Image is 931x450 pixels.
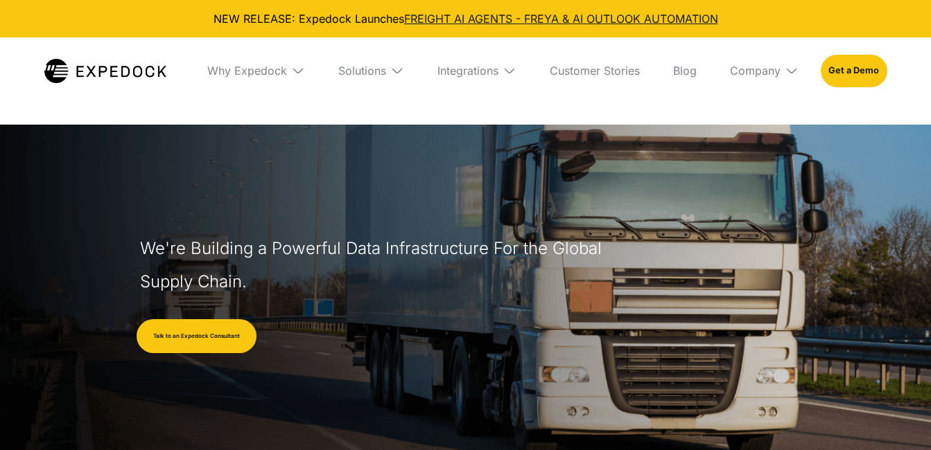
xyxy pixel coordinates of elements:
div: Company [719,37,810,104]
div: Why Expedock [207,64,287,78]
a: Customer Stories [539,37,651,104]
h1: We're Building a Powerful Data Infrastructure For the Global Supply Chain. [140,232,609,298]
a: FREIGHT AI AGENTS - FREYA & AI OUTLOOK AUTOMATION [404,12,718,26]
div: Integrations [437,64,498,78]
div: Company [730,64,781,78]
div: Why Expedock [196,37,316,104]
div: NEW RELEASE: Expedock Launches [11,11,920,26]
div: Solutions [338,64,386,78]
a: Blog [662,37,708,104]
div: Integrations [426,37,528,104]
div: Solutions [327,37,415,104]
a: Get a Demo [821,55,887,87]
a: Talk to an Expedock Consultant [137,319,256,354]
